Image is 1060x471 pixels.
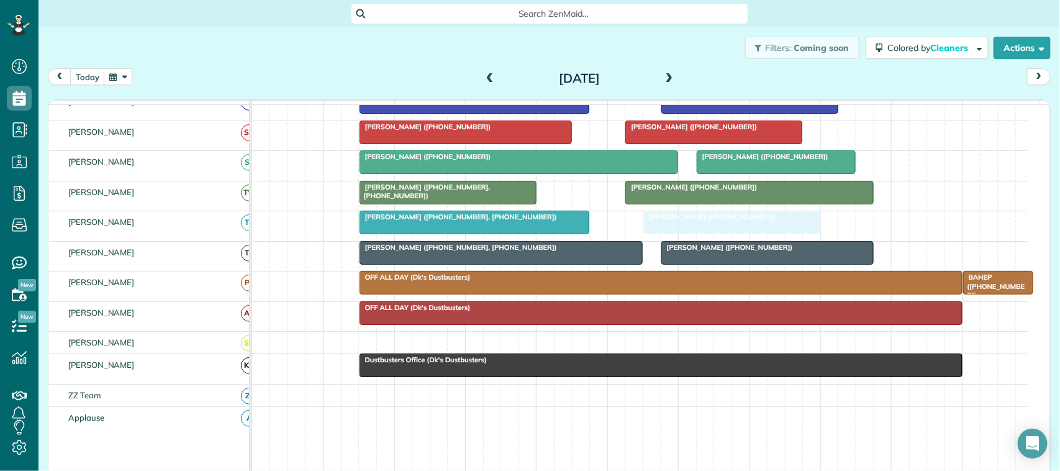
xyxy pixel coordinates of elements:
[1027,68,1051,85] button: next
[750,103,772,113] span: 2pm
[395,103,418,113] span: 9am
[66,127,137,137] span: [PERSON_NAME]
[887,42,972,53] span: Colored by
[18,279,36,291] span: New
[66,277,137,287] span: [PERSON_NAME]
[241,388,258,405] span: ZT
[241,185,258,201] span: TW
[241,305,258,322] span: AK
[66,308,137,318] span: [PERSON_NAME]
[359,303,471,312] span: OFF ALL DAY (Dk's Dustbusters)
[866,37,989,59] button: Colored byCleaners
[66,360,137,370] span: [PERSON_NAME]
[66,247,137,257] span: [PERSON_NAME]
[1018,429,1048,459] div: Open Intercom Messenger
[766,42,792,53] span: Filters:
[324,103,347,113] span: 8am
[359,152,492,161] span: [PERSON_NAME] ([PHONE_NUMBER])
[241,335,258,352] span: SH
[241,214,258,231] span: TP
[359,243,558,252] span: [PERSON_NAME] ([PHONE_NUMBER], [PHONE_NUMBER])
[661,243,794,252] span: [PERSON_NAME] ([PHONE_NUMBER])
[359,213,558,221] span: [PERSON_NAME] ([PHONE_NUMBER], [PHONE_NUMBER])
[794,42,849,53] span: Coming soon
[359,122,492,131] span: [PERSON_NAME] ([PHONE_NUMBER])
[643,213,776,221] span: [PERSON_NAME] ([PHONE_NUMBER])
[608,103,635,113] span: 12pm
[241,154,258,171] span: SP
[466,103,494,113] span: 10am
[66,187,137,197] span: [PERSON_NAME]
[930,42,970,53] span: Cleaners
[241,245,258,262] span: TD
[241,275,258,291] span: PB
[625,122,758,131] span: [PERSON_NAME] ([PHONE_NUMBER])
[502,71,657,85] h2: [DATE]
[66,157,137,167] span: [PERSON_NAME]
[241,124,258,141] span: SM
[679,103,700,113] span: 1pm
[359,355,487,364] span: Dustbusters Office (Dk's Dustbusters)
[963,273,1025,300] span: BAHEP ([PHONE_NUMBER])
[994,37,1051,59] button: Actions
[359,273,471,281] span: OFF ALL DAY (Dk's Dustbusters)
[66,217,137,227] span: [PERSON_NAME]
[537,103,564,113] span: 11am
[625,183,758,191] span: [PERSON_NAME] ([PHONE_NUMBER])
[66,390,103,400] span: ZZ Team
[241,357,258,374] span: KN
[66,337,137,347] span: [PERSON_NAME]
[892,103,914,113] span: 4pm
[70,68,105,85] button: today
[696,152,829,161] span: [PERSON_NAME] ([PHONE_NUMBER])
[963,103,985,113] span: 5pm
[18,311,36,323] span: New
[252,103,275,113] span: 7am
[821,103,843,113] span: 3pm
[48,68,71,85] button: prev
[66,413,107,423] span: Applause
[359,183,491,200] span: [PERSON_NAME] ([PHONE_NUMBER], [PHONE_NUMBER])
[241,410,258,427] span: A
